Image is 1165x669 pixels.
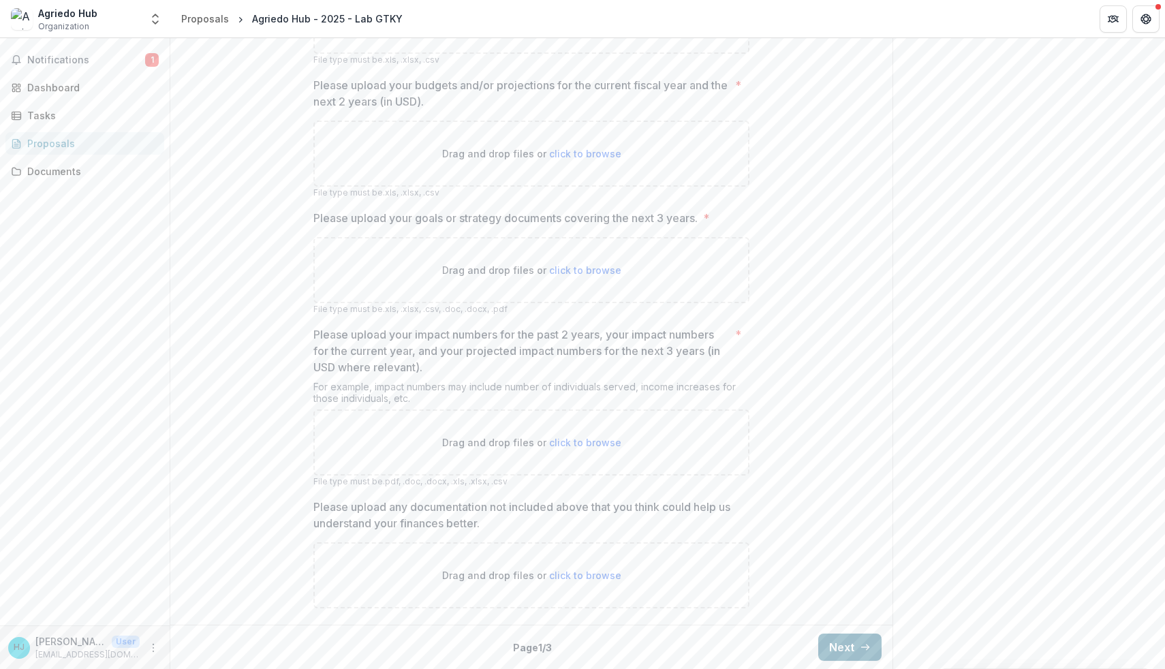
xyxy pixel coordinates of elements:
[313,54,749,66] p: File type must be .xls, .xlsx, .csv
[176,9,234,29] a: Proposals
[14,643,25,652] div: Hadija Jabiri
[11,8,33,30] img: Agriedo Hub
[549,570,621,581] span: click to browse
[27,164,153,178] div: Documents
[27,136,153,151] div: Proposals
[27,108,153,123] div: Tasks
[35,649,140,661] p: [EMAIL_ADDRESS][DOMAIN_NAME]
[5,132,164,155] a: Proposals
[5,104,164,127] a: Tasks
[27,55,145,66] span: Notifications
[5,49,164,71] button: Notifications1
[313,499,741,531] p: Please upload any documentation not included above that you think could help us understand your f...
[313,210,698,226] p: Please upload your goals or strategy documents covering the next 3 years.
[176,9,408,29] nav: breadcrumb
[145,640,161,656] button: More
[549,148,621,159] span: click to browse
[313,476,749,488] p: File type must be .pdf, .doc, .docx, .xls, .xlsx, .csv
[513,640,552,655] p: Page 1 / 3
[313,381,749,409] div: For example, impact numbers may include number of individuals served, income increases for those ...
[818,634,882,661] button: Next
[442,435,621,450] p: Drag and drop files or
[549,437,621,448] span: click to browse
[442,146,621,161] p: Drag and drop files or
[112,636,140,648] p: User
[38,20,89,33] span: Organization
[146,5,165,33] button: Open entity switcher
[313,187,749,199] p: File type must be .xls, .xlsx, .csv
[5,160,164,183] a: Documents
[442,263,621,277] p: Drag and drop files or
[38,6,97,20] div: Agriedo Hub
[313,303,749,315] p: File type must be .xls, .xlsx, .csv, .doc, .docx, .pdf
[313,77,730,110] p: Please upload your budgets and/or projections for the current fiscal year and the next 2 years (i...
[35,634,106,649] p: [PERSON_NAME]
[27,80,153,95] div: Dashboard
[1100,5,1127,33] button: Partners
[5,76,164,99] a: Dashboard
[145,53,159,67] span: 1
[181,12,229,26] div: Proposals
[442,568,621,582] p: Drag and drop files or
[313,326,730,375] p: Please upload your impact numbers for the past 2 years, your impact numbers for the current year,...
[1132,5,1160,33] button: Get Help
[252,12,403,26] div: Agriedo Hub - 2025 - Lab GTKY
[549,264,621,276] span: click to browse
